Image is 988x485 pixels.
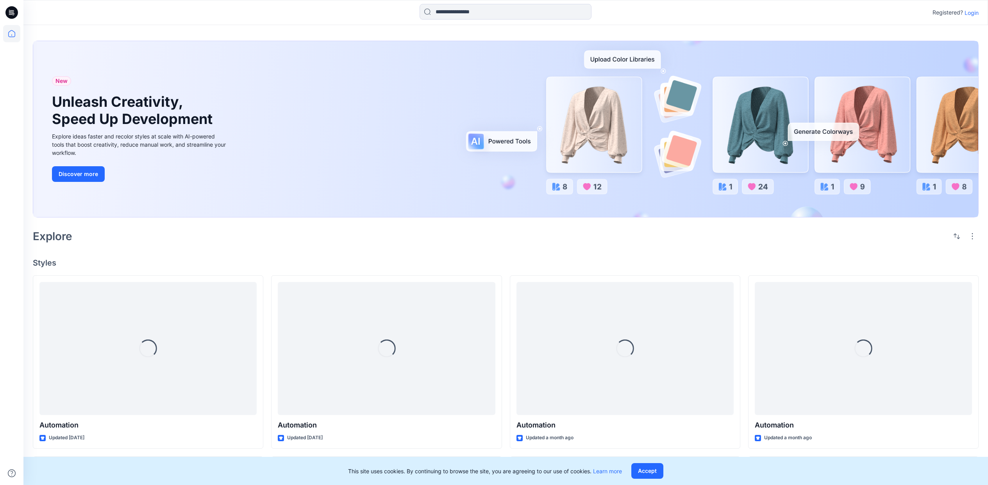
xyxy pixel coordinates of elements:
button: Discover more [52,166,105,182]
p: Registered? [933,8,963,17]
p: Automation [278,420,495,431]
p: Automation [516,420,734,431]
h4: Styles [33,258,979,268]
p: Automation [39,420,257,431]
h1: Unleash Creativity, Speed Up Development [52,93,216,127]
a: Discover more [52,166,228,182]
div: Explore ideas faster and recolor styles at scale with AI-powered tools that boost creativity, red... [52,132,228,157]
a: Learn more [593,468,622,474]
p: Updated a month ago [526,434,574,442]
p: Login [965,9,979,17]
p: Updated [DATE] [49,434,84,442]
p: Updated [DATE] [287,434,323,442]
p: Updated a month ago [764,434,812,442]
p: This site uses cookies. By continuing to browse the site, you are agreeing to our use of cookies. [348,467,622,475]
h2: Explore [33,230,72,242]
span: New [55,76,68,86]
p: Automation [755,420,972,431]
button: Accept [631,463,663,479]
